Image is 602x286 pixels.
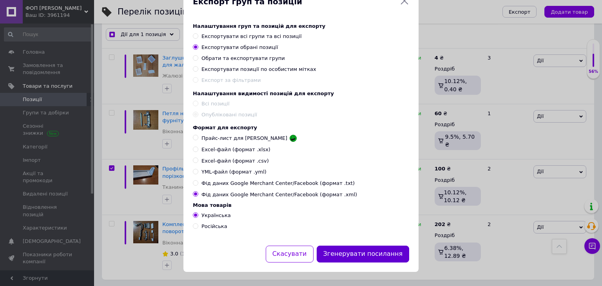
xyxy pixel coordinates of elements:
div: Налаштування груп та позицій для експорту [193,23,409,29]
span: Фід даних Google Merchant Center/Facebook (формат .txt) [201,180,355,187]
span: Експортувати обрані позиції [201,44,278,50]
span: YML-файл (формат .yml) [201,168,267,176]
span: Експорт за фільтрами [201,77,261,83]
span: Експортувати всі групи та всі позиції [201,33,302,39]
div: Формат для експорту [193,125,409,130]
div: Налаштування видимості позицій для експорту [193,91,409,96]
div: Мова товарів [193,202,409,208]
span: Excel-файл (формат .xlsx) [201,146,270,153]
span: Експортувати позиції по особистим мітках [201,66,316,72]
span: Російська [201,223,227,229]
button: Згенерувати посилання [317,246,410,262]
span: Excel-файл (формат .csv) [201,157,269,165]
span: Опубліковані позиції [201,112,257,118]
span: Всі позиції [201,101,230,107]
span: Українська [201,212,231,218]
span: Фід даних Google Merchant Center/Facebook (формат .xml) [201,191,357,198]
button: Скасувати [266,246,314,262]
span: Прайс-лист для [PERSON_NAME] [201,135,287,142]
span: Обрати та експортувати групи [201,55,285,61]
